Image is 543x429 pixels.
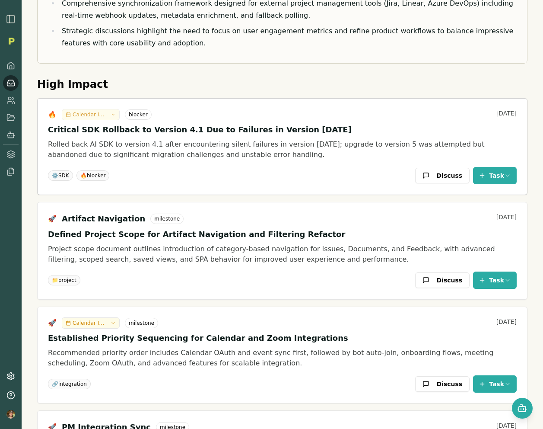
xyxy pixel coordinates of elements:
span: ⚙️ [52,172,58,179]
button: Discuss [415,168,470,183]
p: [DATE] [496,317,517,326]
span: 🚀 [48,214,57,224]
div: SDK [48,170,73,181]
span: 📁 [52,276,58,284]
h3: Artifact Navigation [62,213,145,225]
li: Strategic discussions highlight the need to focus on user engagement metrics and refine product w... [59,25,517,49]
img: profile [6,410,15,419]
span: 🔥 [48,109,57,120]
button: Help [3,387,19,403]
p: [DATE] [496,213,517,221]
button: Calendar Integration [62,109,120,120]
button: Discuss [415,272,470,288]
h2: High Impact [37,77,527,91]
span: 🔥 [80,172,87,179]
div: milestone [125,318,158,328]
div: milestone [150,214,184,224]
button: Discuss [415,376,470,392]
div: integration [48,379,91,389]
div: blocker [76,170,110,181]
img: Organization logo [5,35,18,48]
button: Calendar Integration [62,317,120,329]
h4: Critical SDK Rollback to Version 4.1 Due to Failures in Version [DATE] [48,124,517,136]
h4: Established Priority Sequencing for Calendar and Zoom Integrations [48,332,517,344]
img: sidebar [6,14,16,24]
span: Calendar Integration [73,320,107,327]
p: Project scope document outlines introduction of category-based navigation for Issues, Documents, ... [48,244,517,265]
p: [DATE] [496,109,517,118]
p: Recommended priority order includes Calendar OAuth and event sync first, followed by bot auto-joi... [48,348,517,368]
div: project [48,275,80,285]
p: Rolled back AI SDK to version 4.1 after encountering silent failures in version [DATE]; upgrade t... [48,139,517,160]
div: blocker [125,109,152,120]
span: Calendar Integration [73,111,107,118]
span: 🚀 [48,318,57,328]
span: 🔗 [52,380,58,388]
button: Open chat [512,398,533,419]
h4: Defined Project Scope for Artifact Navigation and Filtering Refactor [48,228,517,240]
